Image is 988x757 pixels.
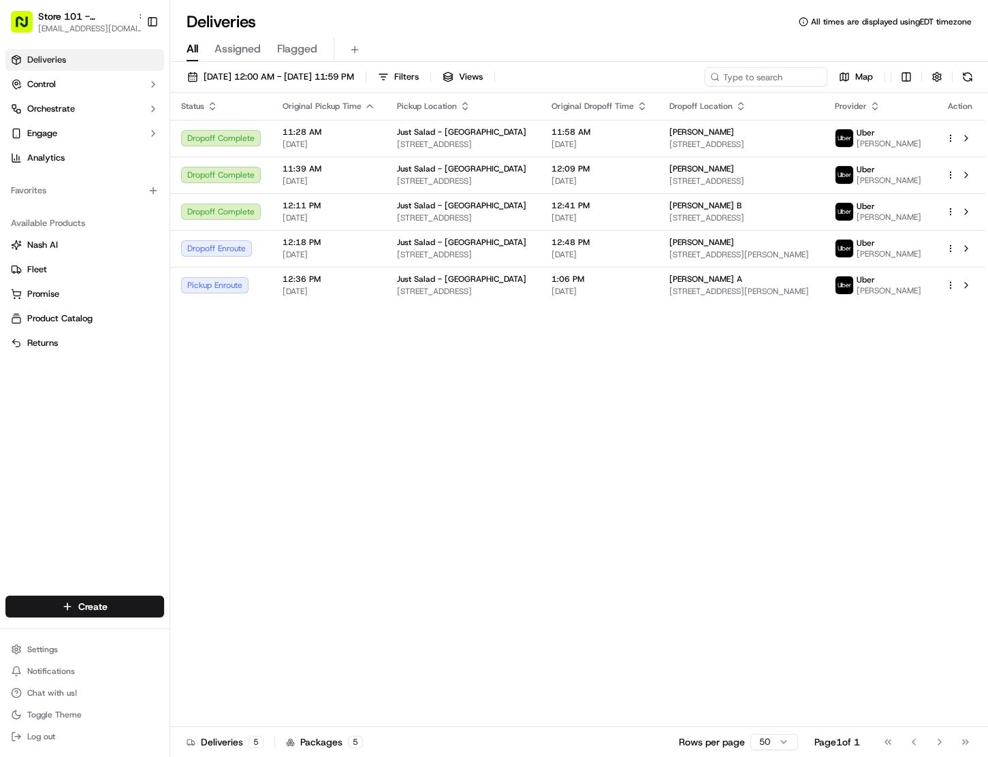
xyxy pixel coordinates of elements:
[397,101,457,112] span: Pickup Location
[552,163,648,174] span: 12:09 PM
[5,683,164,703] button: Chat with us!
[5,596,164,617] button: Create
[27,312,93,325] span: Product Catalog
[283,163,375,174] span: 11:39 AM
[214,41,261,57] span: Assigned
[249,736,264,748] div: 5
[552,237,648,248] span: 12:48 PM
[835,129,853,147] img: uber-new-logo.jpeg
[835,166,853,184] img: uber-new-logo.jpeg
[669,127,734,138] span: [PERSON_NAME]
[11,288,159,300] a: Promise
[811,16,972,27] span: All times are displayed using EDT timezone
[27,78,56,91] span: Control
[857,175,921,186] span: [PERSON_NAME]
[669,101,733,112] span: Dropoff Location
[5,180,164,202] div: Favorites
[283,176,375,187] span: [DATE]
[669,212,813,223] span: [STREET_ADDRESS]
[283,249,375,260] span: [DATE]
[669,139,813,150] span: [STREET_ADDRESS]
[5,49,164,71] a: Deliveries
[11,312,159,325] a: Product Catalog
[27,709,82,720] span: Toggle Theme
[5,332,164,354] button: Returns
[348,736,363,748] div: 5
[814,735,860,749] div: Page 1 of 1
[27,54,66,66] span: Deliveries
[5,308,164,329] button: Product Catalog
[27,103,75,115] span: Orchestrate
[397,249,530,260] span: [STREET_ADDRESS]
[552,200,648,211] span: 12:41 PM
[857,212,921,223] span: [PERSON_NAME]
[38,23,147,34] button: [EMAIL_ADDRESS][DOMAIN_NAME]
[835,240,853,257] img: uber-new-logo.jpeg
[277,41,317,57] span: Flagged
[436,67,489,86] button: Views
[397,212,530,223] span: [STREET_ADDRESS]
[11,337,159,349] a: Returns
[552,176,648,187] span: [DATE]
[5,74,164,95] button: Control
[283,286,375,297] span: [DATE]
[181,67,360,86] button: [DATE] 12:00 AM - [DATE] 11:59 PM
[397,200,526,211] span: Just Salad - [GEOGRAPHIC_DATA]
[5,259,164,280] button: Fleet
[5,283,164,305] button: Promise
[5,98,164,120] button: Orchestrate
[181,101,204,112] span: Status
[552,101,634,112] span: Original Dropoff Time
[946,101,974,112] div: Action
[397,237,526,248] span: Just Salad - [GEOGRAPHIC_DATA]
[552,139,648,150] span: [DATE]
[397,274,526,285] span: Just Salad - [GEOGRAPHIC_DATA]
[552,249,648,260] span: [DATE]
[27,239,58,251] span: Nash AI
[857,164,875,175] span: Uber
[283,139,375,150] span: [DATE]
[11,263,159,276] a: Fleet
[27,263,47,276] span: Fleet
[857,238,875,248] span: Uber
[397,127,526,138] span: Just Salad - [GEOGRAPHIC_DATA]
[679,735,745,749] p: Rows per page
[286,735,363,749] div: Packages
[372,67,425,86] button: Filters
[835,101,867,112] span: Provider
[283,127,375,138] span: 11:28 AM
[397,176,530,187] span: [STREET_ADDRESS]
[669,274,742,285] span: [PERSON_NAME] A
[857,285,921,296] span: [PERSON_NAME]
[5,147,164,169] a: Analytics
[27,288,59,300] span: Promise
[857,127,875,138] span: Uber
[27,666,75,677] span: Notifications
[669,249,813,260] span: [STREET_ADDRESS][PERSON_NAME]
[11,239,159,251] a: Nash AI
[705,67,827,86] input: Type to search
[5,705,164,724] button: Toggle Theme
[187,41,198,57] span: All
[394,71,419,83] span: Filters
[958,67,977,86] button: Refresh
[857,274,875,285] span: Uber
[669,200,742,211] span: [PERSON_NAME] B
[5,727,164,746] button: Log out
[283,200,375,211] span: 12:11 PM
[669,163,734,174] span: [PERSON_NAME]
[669,237,734,248] span: [PERSON_NAME]
[552,286,648,297] span: [DATE]
[5,234,164,256] button: Nash AI
[283,274,375,285] span: 12:36 PM
[5,640,164,659] button: Settings
[78,600,108,613] span: Create
[459,71,483,83] span: Views
[552,212,648,223] span: [DATE]
[283,237,375,248] span: 12:18 PM
[855,71,873,83] span: Map
[552,274,648,285] span: 1:06 PM
[38,10,132,23] button: Store 101 - [GEOGRAPHIC_DATA] (Just Salad)
[283,212,375,223] span: [DATE]
[5,212,164,234] div: Available Products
